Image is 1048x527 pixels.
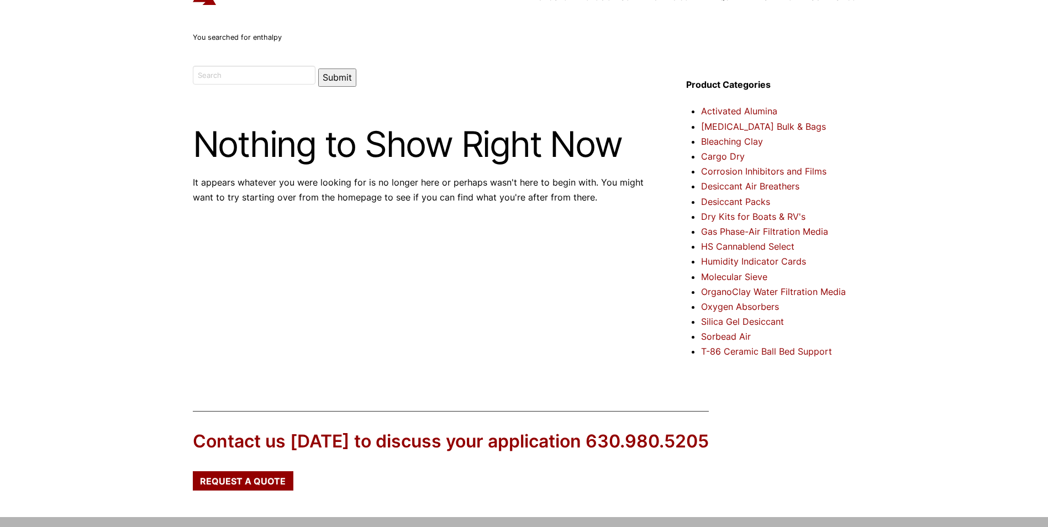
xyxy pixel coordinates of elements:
a: HS Cannablend Select [701,241,794,252]
a: Desiccant Air Breathers [701,181,799,192]
a: T-86 Ceramic Ball Bed Support [701,346,832,357]
a: OrganoClay Water Filtration Media [701,286,846,297]
button: Submit [318,68,356,87]
input: Search [193,66,316,85]
span: You searched for enthalpy [193,33,282,41]
h1: Nothing to Show Right Now [193,125,654,164]
a: Molecular Sieve [701,271,767,282]
div: Contact us [DATE] to discuss your application 630.980.5205 [193,429,709,454]
a: Cargo Dry [701,151,745,162]
a: [MEDICAL_DATA] Bulk & Bags [701,121,826,132]
a: Desiccant Packs [701,196,770,207]
p: It appears whatever you were looking for is no longer here or perhaps wasn't here to begin with. ... [193,175,654,205]
a: Bleaching Clay [701,136,763,147]
a: Sorbead Air [701,331,751,342]
a: Activated Alumina [701,106,777,117]
a: Oxygen Absorbers [701,301,779,312]
a: Corrosion Inhibitors and Films [701,166,826,177]
span: Request a Quote [200,477,286,486]
a: Humidity Indicator Cards [701,256,806,267]
a: Silica Gel Desiccant [701,316,784,327]
h4: Product Categories [686,77,855,92]
a: Gas Phase-Air Filtration Media [701,226,828,237]
a: Request a Quote [193,471,293,490]
a: Dry Kits for Boats & RV's [701,211,805,222]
